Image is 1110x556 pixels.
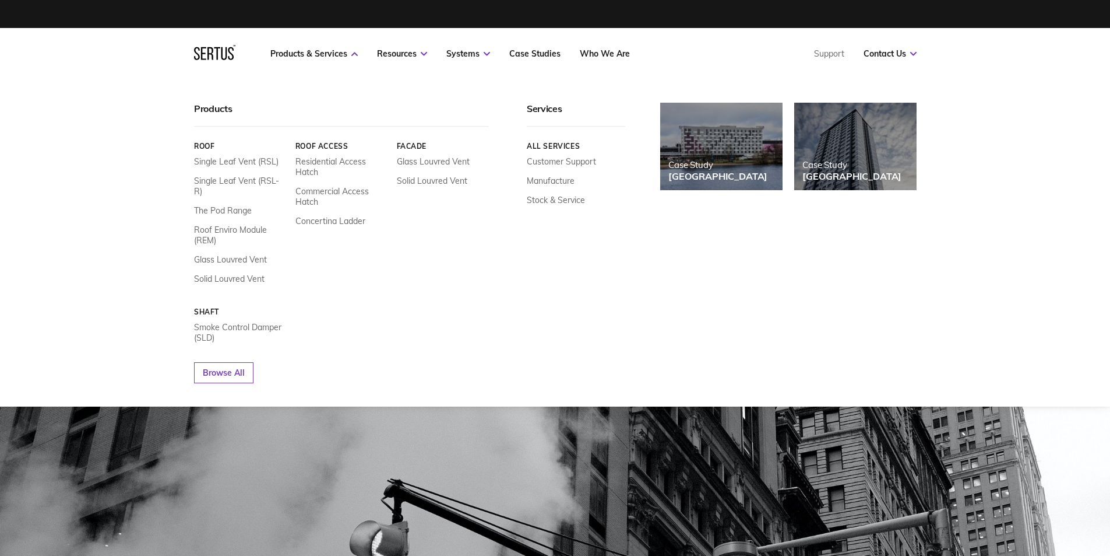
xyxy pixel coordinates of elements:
[295,186,387,207] a: Commercial Access Hatch
[194,362,253,383] a: Browse All
[527,156,596,167] a: Customer Support
[396,142,489,151] a: Facade
[194,103,489,127] div: Products
[194,322,287,343] a: Smoke Control Damper (SLD)
[527,142,625,151] a: All services
[446,48,490,59] a: Systems
[814,48,844,59] a: Support
[194,225,287,246] a: Roof Enviro Module (REM)
[194,156,279,167] a: Single Leaf Vent (RSL)
[802,170,901,182] div: [GEOGRAPHIC_DATA]
[527,176,575,186] a: Manufacture
[377,48,427,59] a: Resources
[580,48,630,59] a: Who We Are
[396,156,469,167] a: Glass Louvred Vent
[194,176,287,197] a: Single Leaf Vent (RSL-R)
[660,103,783,190] a: Case Study[GEOGRAPHIC_DATA]
[509,48,561,59] a: Case Studies
[194,274,265,284] a: Solid Louvred Vent
[194,254,267,265] a: Glass Louvred Vent
[295,216,365,226] a: Concertina Ladder
[527,195,585,205] a: Stock & Service
[194,205,252,216] a: The Pod Range
[295,156,387,177] a: Residential Access Hatch
[794,103,917,190] a: Case Study[GEOGRAPHIC_DATA]
[295,142,387,151] a: Roof Access
[668,170,767,182] div: [GEOGRAPHIC_DATA]
[194,142,287,151] a: Roof
[668,159,767,170] div: Case Study
[270,48,358,59] a: Products & Services
[527,103,625,127] div: Services
[194,307,287,316] a: Shaft
[802,159,901,170] div: Case Study
[900,421,1110,556] iframe: Chat Widget
[864,48,917,59] a: Contact Us
[396,176,467,186] a: Solid Louvred Vent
